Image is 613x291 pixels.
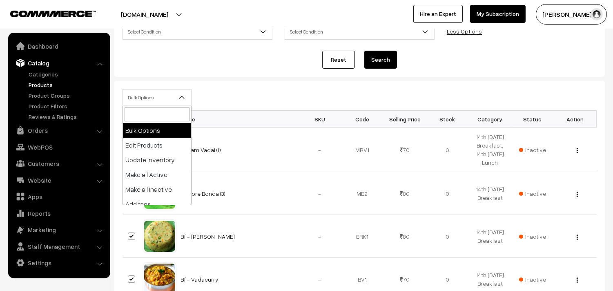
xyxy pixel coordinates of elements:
a: Less Options [447,28,482,35]
span: Select Condition [123,23,272,40]
button: Search [364,51,397,69]
th: Category [469,111,511,128]
li: Add tags [123,197,191,211]
td: 80 [383,172,426,215]
a: Bf - [PERSON_NAME] [181,233,235,240]
a: Reset [322,51,355,69]
td: 0 [426,128,468,172]
img: Menu [577,235,578,240]
span: Select Condition [285,25,434,39]
img: user [591,8,603,20]
td: 70 [383,128,426,172]
a: Apps [10,189,107,204]
span: Bulk Options [123,90,191,105]
li: Bulk Options [123,123,191,138]
a: Customers [10,156,107,171]
li: Update Inventory [123,152,191,167]
span: Inactive [519,145,546,154]
a: Categories [27,70,107,78]
a: Reports [10,206,107,221]
a: Products [27,81,107,89]
th: Name [176,111,299,128]
td: 80 [383,215,426,258]
td: 0 [426,215,468,258]
a: Dashboard [10,39,107,54]
span: Inactive [519,189,546,198]
th: Code [341,111,383,128]
a: WebPOS [10,140,107,154]
a: Mysore Bonda (3) [181,190,226,197]
span: Bulk Options [123,89,192,105]
td: - [299,128,341,172]
span: Inactive [519,275,546,284]
span: Select Condition [285,23,435,40]
a: Rasam Vadai (1) [181,146,221,153]
img: Menu [577,148,578,153]
a: Catalog [10,56,107,70]
a: Settings [10,255,107,270]
a: Orders [10,123,107,138]
th: Selling Price [383,111,426,128]
a: My Subscription [470,5,526,23]
li: Make all Inactive [123,182,191,197]
td: - [299,172,341,215]
td: 14th [DATE] Breakfast [469,172,511,215]
a: COMMMERCE [10,8,82,18]
td: BRK1 [341,215,383,258]
th: Stock [426,111,468,128]
th: Action [554,111,596,128]
th: SKU [299,111,341,128]
span: Select Condition [123,25,272,39]
a: Bf - Vadacurry [181,276,219,283]
a: Product Filters [27,102,107,110]
td: MB2 [341,172,383,215]
a: Product Groups [27,91,107,100]
td: 14th [DATE] Breakfast, 14th [DATE] Lunch [469,128,511,172]
td: 0 [426,172,468,215]
li: Make all Active [123,167,191,182]
img: COMMMERCE [10,11,96,17]
a: Staff Management [10,239,107,254]
a: Marketing [10,222,107,237]
a: Website [10,173,107,188]
img: Menu [577,278,578,283]
span: Inactive [519,232,546,241]
td: 14th [DATE] Breakfast [469,215,511,258]
button: [PERSON_NAME] s… [536,4,607,25]
button: [DOMAIN_NAME] [92,4,197,25]
img: Menu [577,192,578,197]
a: Reviews & Ratings [27,112,107,121]
a: Hire an Expert [413,5,463,23]
td: MRV1 [341,128,383,172]
th: Status [511,111,554,128]
li: Edit Products [123,138,191,152]
td: - [299,215,341,258]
